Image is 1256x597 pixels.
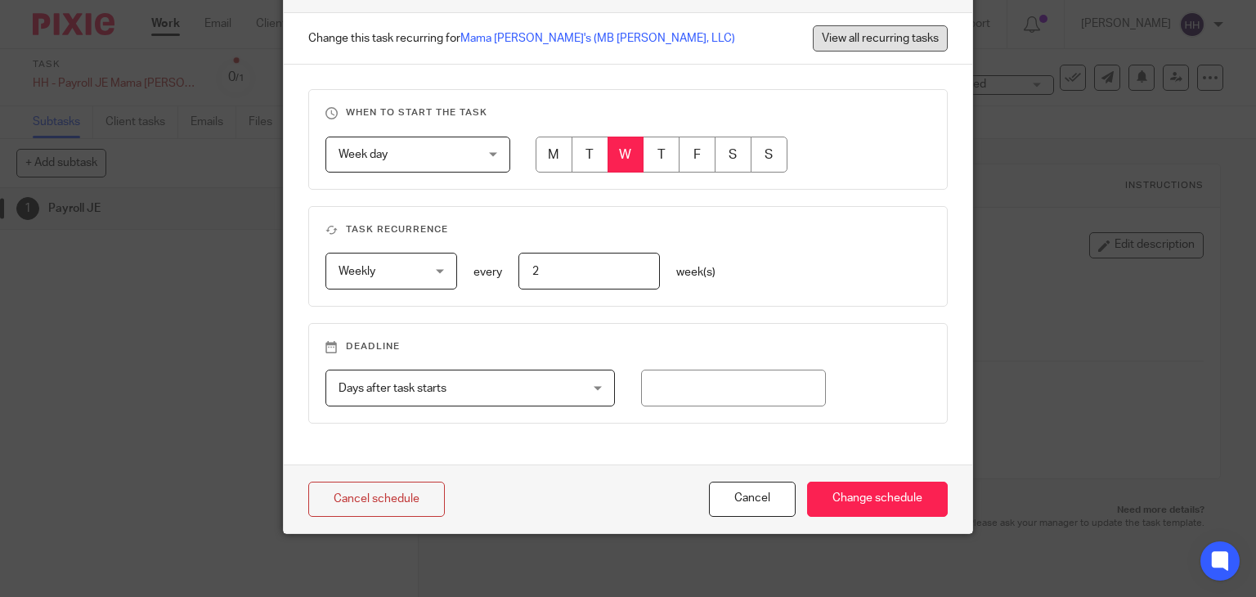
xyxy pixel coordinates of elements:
[813,25,948,52] a: View all recurring tasks
[325,340,931,353] h3: Deadline
[460,33,735,44] a: Mama [PERSON_NAME]'s (MB [PERSON_NAME], LLC)
[308,30,735,47] span: Change this task recurring for
[473,264,502,281] p: every
[807,482,948,517] input: Change schedule
[325,223,931,236] h3: Task recurrence
[709,482,796,517] button: Cancel
[339,266,375,277] span: Weekly
[339,383,446,394] span: Days after task starts
[308,482,445,517] a: Cancel schedule
[676,267,715,278] span: week(s)
[325,106,931,119] h3: When to start the task
[339,149,388,160] span: Week day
